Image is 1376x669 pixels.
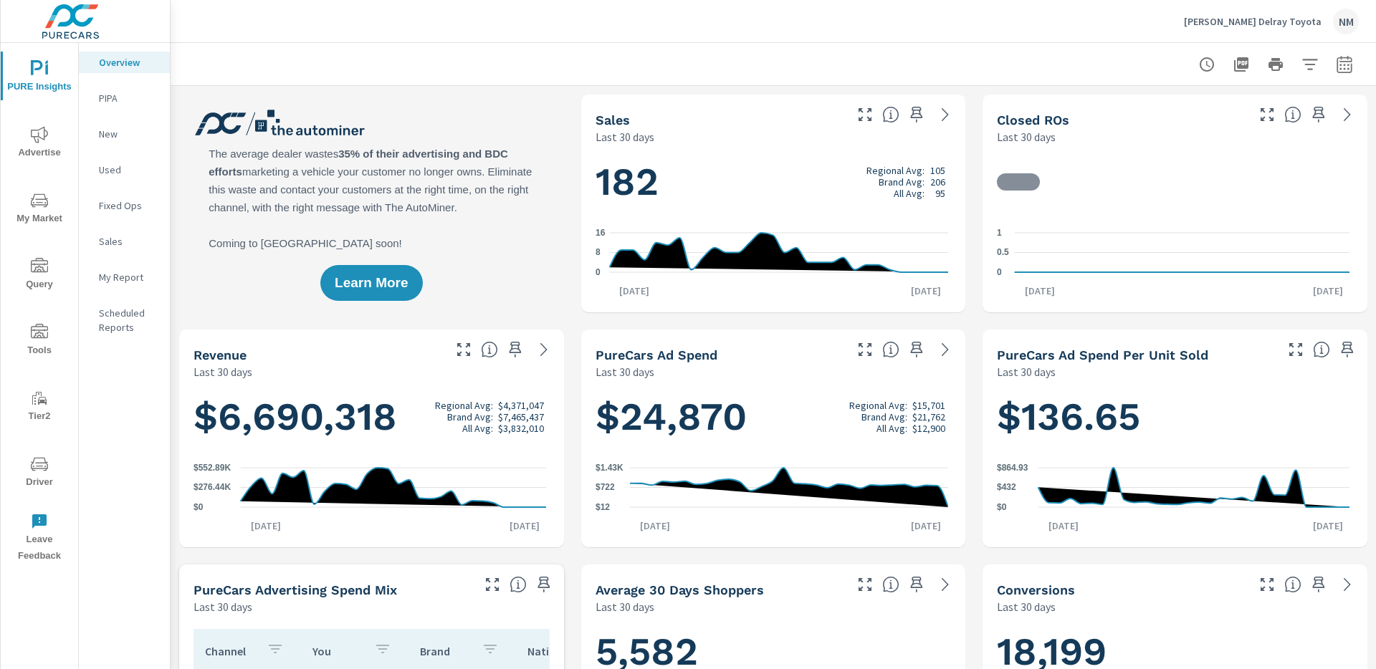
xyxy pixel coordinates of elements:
[5,513,74,564] span: Leave Feedback
[1296,50,1324,79] button: Apply Filters
[1256,573,1279,596] button: Make Fullscreen
[1336,573,1359,596] a: See more details in report
[596,483,615,493] text: $722
[1284,338,1307,361] button: Make Fullscreen
[997,598,1056,615] p: Last 30 days
[596,582,764,597] h5: Average 30 Days Shoppers
[99,55,158,69] p: Overview
[99,91,158,105] p: PIPA
[312,644,363,658] p: You
[854,338,876,361] button: Make Fullscreen
[99,198,158,213] p: Fixed Ops
[420,644,470,658] p: Brand
[532,338,555,361] a: See more details in report
[1333,9,1359,34] div: NM
[901,284,951,298] p: [DATE]
[1307,573,1330,596] span: Save this to your personalized report
[498,411,544,423] p: $7,465,437
[934,103,957,126] a: See more details in report
[193,347,247,362] h5: Revenue
[193,582,397,597] h5: PureCars Advertising Spend Mix
[193,502,204,512] text: $0
[905,338,928,361] span: Save this to your personalized report
[596,347,717,362] h5: PureCars Ad Spend
[596,112,630,127] h5: Sales
[99,163,158,177] p: Used
[79,87,170,109] div: PIPA
[905,573,928,596] span: Save this to your personalized report
[997,393,1353,441] h1: $136.65
[861,411,907,423] p: Brand Avg:
[935,188,945,199] p: 95
[596,502,610,512] text: $12
[79,159,170,181] div: Used
[596,267,601,277] text: 0
[997,582,1075,597] h5: Conversions
[99,127,158,141] p: New
[1336,338,1359,361] span: Save this to your personalized report
[912,423,945,434] p: $12,900
[79,123,170,145] div: New
[5,324,74,359] span: Tools
[79,302,170,338] div: Scheduled Reports
[193,598,252,615] p: Last 30 days
[1303,284,1353,298] p: [DATE]
[1015,284,1065,298] p: [DATE]
[997,502,1007,512] text: $0
[866,165,924,176] p: Regional Avg:
[532,573,555,596] span: Save this to your personalized report
[596,248,601,258] text: 8
[79,231,170,252] div: Sales
[1184,15,1322,28] p: [PERSON_NAME] Delray Toyota
[1261,50,1290,79] button: Print Report
[849,400,907,411] p: Regional Avg:
[5,390,74,425] span: Tier2
[912,411,945,423] p: $21,762
[1227,50,1256,79] button: "Export Report to PDF"
[447,411,493,423] p: Brand Avg:
[934,338,957,361] a: See more details in report
[435,400,493,411] p: Regional Avg:
[997,363,1056,380] p: Last 30 days
[596,393,952,441] h1: $24,870
[901,519,951,533] p: [DATE]
[596,228,606,238] text: 16
[193,363,252,380] p: Last 30 days
[5,60,74,95] span: PURE Insights
[882,106,899,123] span: Number of vehicles sold by the dealership over the selected date range. [Source: This data is sou...
[1,43,78,570] div: nav menu
[596,463,623,473] text: $1.43K
[630,519,680,533] p: [DATE]
[1284,106,1301,123] span: Number of Repair Orders Closed by the selected dealership group over the selected time range. [So...
[481,573,504,596] button: Make Fullscreen
[596,363,654,380] p: Last 30 days
[997,128,1056,145] p: Last 30 days
[1307,103,1330,126] span: Save this to your personalized report
[930,165,945,176] p: 105
[193,463,231,473] text: $552.89K
[510,576,527,593] span: This table looks at how you compare to the amount of budget you spend per channel as opposed to y...
[498,423,544,434] p: $3,832,010
[882,341,899,358] span: Total cost of media for all PureCars channels for the selected dealership group over the selected...
[854,573,876,596] button: Make Fullscreen
[99,270,158,284] p: My Report
[193,393,550,441] h1: $6,690,318
[879,176,924,188] p: Brand Avg:
[79,266,170,288] div: My Report
[876,423,907,434] p: All Avg:
[5,126,74,161] span: Advertise
[205,644,255,658] p: Channel
[997,112,1069,127] h5: Closed ROs
[462,423,493,434] p: All Avg:
[241,519,291,533] p: [DATE]
[854,103,876,126] button: Make Fullscreen
[1330,50,1359,79] button: Select Date Range
[500,519,550,533] p: [DATE]
[930,176,945,188] p: 206
[5,258,74,293] span: Query
[997,267,1002,277] text: 0
[905,103,928,126] span: Save this to your personalized report
[1256,103,1279,126] button: Make Fullscreen
[596,128,654,145] p: Last 30 days
[527,644,578,658] p: National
